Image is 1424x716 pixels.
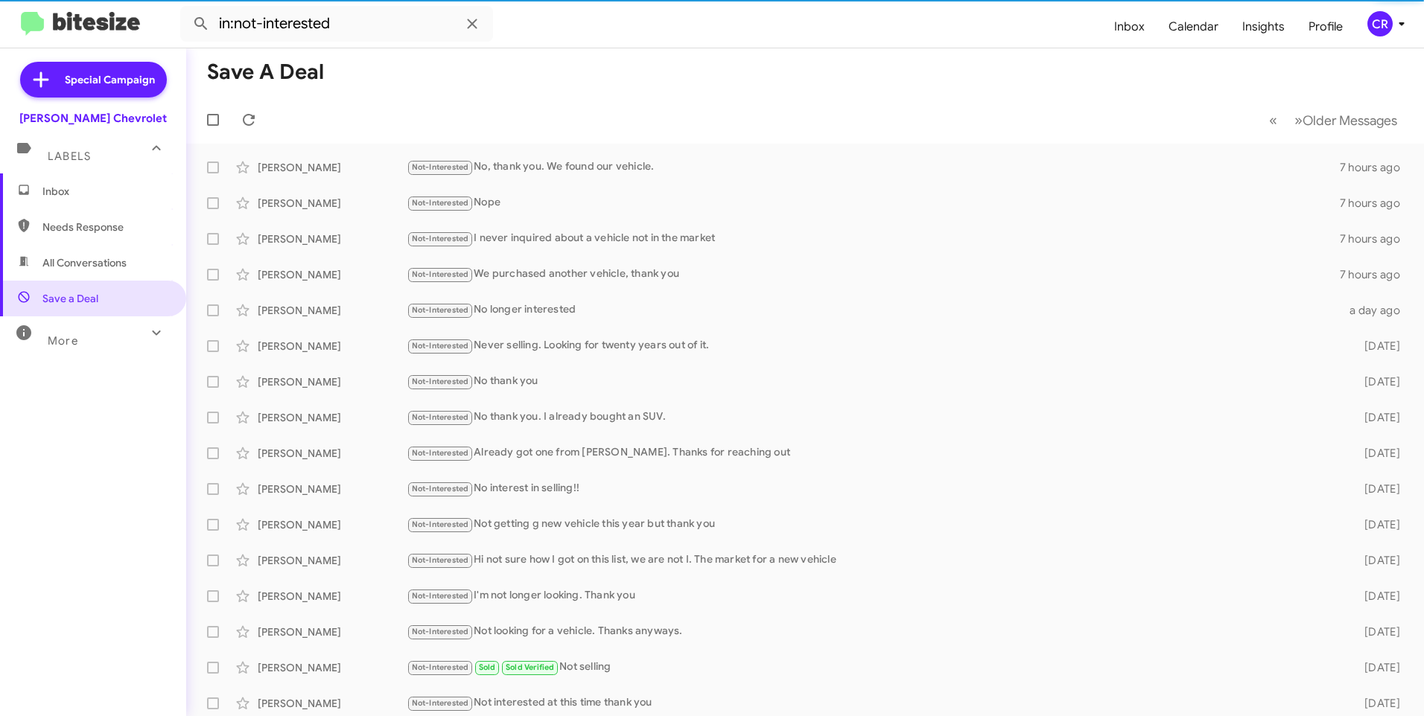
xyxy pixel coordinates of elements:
[412,484,469,493] span: Not-Interested
[412,448,469,458] span: Not-Interested
[1297,5,1355,48] a: Profile
[1355,11,1408,36] button: CR
[412,520,469,529] span: Not-Interested
[412,412,469,422] span: Not-Interested
[407,194,1340,211] div: Nope
[1294,111,1303,130] span: »
[258,196,407,211] div: [PERSON_NAME]
[407,444,1341,461] div: Already got one from [PERSON_NAME]. Thanks for reaching out
[42,184,169,199] span: Inbox
[412,662,469,672] span: Not-Interested
[1341,339,1412,354] div: [DATE]
[1157,5,1230,48] a: Calendar
[258,482,407,496] div: [PERSON_NAME]
[48,334,78,348] span: More
[412,234,469,243] span: Not-Interested
[412,162,469,172] span: Not-Interested
[258,160,407,175] div: [PERSON_NAME]
[1341,660,1412,675] div: [DATE]
[1340,267,1412,282] div: 7 hours ago
[407,659,1341,676] div: Not selling
[412,341,469,351] span: Not-Interested
[42,220,169,234] span: Needs Response
[1261,105,1406,135] nav: Page navigation example
[1102,5,1157,48] a: Inbox
[407,552,1341,569] div: Hi not sure how I got on this list, we are not I. The market for a new vehicle
[407,373,1341,390] div: No thank you
[407,409,1341,426] div: No thank you. I already bought an SUV.
[407,480,1341,497] div: No interest in selling!!
[1303,112,1397,129] span: Older Messages
[407,516,1341,533] div: Not getting g new vehicle this year but thank you
[407,266,1340,283] div: We purchased another vehicle, thank you
[1341,374,1412,389] div: [DATE]
[258,267,407,282] div: [PERSON_NAME]
[1341,553,1412,568] div: [DATE]
[42,291,98,306] span: Save a Deal
[1285,105,1406,135] button: Next
[258,339,407,354] div: [PERSON_NAME]
[258,517,407,532] div: [PERSON_NAME]
[407,623,1341,640] div: Not looking for a vehicle. Thanks anyways.
[412,698,469,708] span: Not-Interested
[1341,517,1412,532] div: [DATE]
[479,662,496,672] span: Sold
[1341,410,1412,425] div: [DATE]
[1341,446,1412,461] div: [DATE]
[407,159,1340,176] div: No, thank you. We found our vehicle.
[258,231,407,246] div: [PERSON_NAME]
[20,62,167,98] a: Special Campaign
[412,377,469,386] span: Not-Interested
[1340,231,1412,246] div: 7 hours ago
[1341,482,1412,496] div: [DATE]
[1367,11,1393,36] div: CR
[258,303,407,318] div: [PERSON_NAME]
[258,696,407,711] div: [PERSON_NAME]
[42,255,127,270] span: All Conversations
[407,587,1341,604] div: I'm not longer looking. Thank you
[180,6,493,42] input: Search
[65,72,155,87] span: Special Campaign
[258,624,407,639] div: [PERSON_NAME]
[506,662,555,672] span: Sold Verified
[258,660,407,675] div: [PERSON_NAME]
[407,337,1341,354] div: Never selling. Looking for twenty years out of it.
[407,694,1341,712] div: Not interested at this time thank you
[1269,111,1277,130] span: «
[258,410,407,425] div: [PERSON_NAME]
[258,589,407,604] div: [PERSON_NAME]
[1341,303,1412,318] div: a day ago
[407,230,1340,247] div: I never inquired about a vehicle not in the market
[1260,105,1286,135] button: Previous
[412,269,469,279] span: Not-Interested
[1340,160,1412,175] div: 7 hours ago
[1341,624,1412,639] div: [DATE]
[1230,5,1297,48] a: Insights
[412,555,469,565] span: Not-Interested
[258,553,407,568] div: [PERSON_NAME]
[412,591,469,601] span: Not-Interested
[207,60,324,84] h1: Save a Deal
[48,150,91,163] span: Labels
[1341,589,1412,604] div: [DATE]
[258,374,407,389] div: [PERSON_NAME]
[407,301,1341,319] div: No longer interested
[1340,196,1412,211] div: 7 hours ago
[19,111,167,126] div: [PERSON_NAME] Chevrolet
[258,446,407,461] div: [PERSON_NAME]
[412,305,469,315] span: Not-Interested
[412,198,469,208] span: Not-Interested
[1341,696,1412,711] div: [DATE]
[412,627,469,636] span: Not-Interested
